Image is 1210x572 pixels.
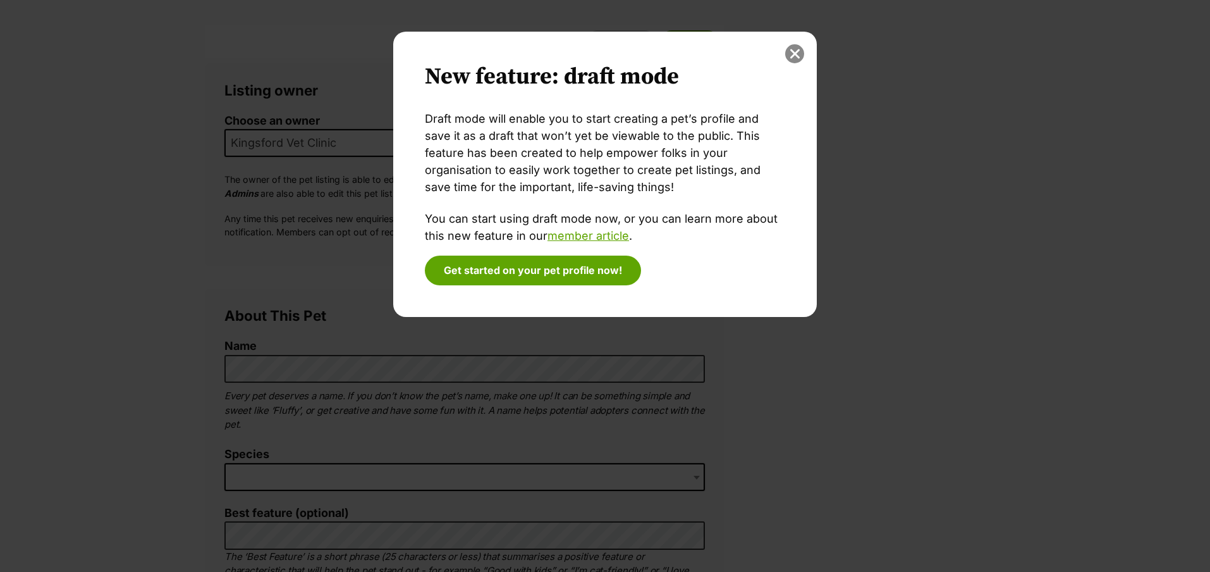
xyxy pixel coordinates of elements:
[547,229,629,242] a: member article
[785,44,804,63] button: close
[425,63,785,91] h2: New feature: draft mode
[425,256,641,285] button: Get started on your pet profile now!
[425,110,785,196] p: Draft mode will enable you to start creating a pet’s profile and save it as a draft that won’t ye...
[425,210,785,244] p: You can start using draft mode now, or you can learn more about this new feature in our .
